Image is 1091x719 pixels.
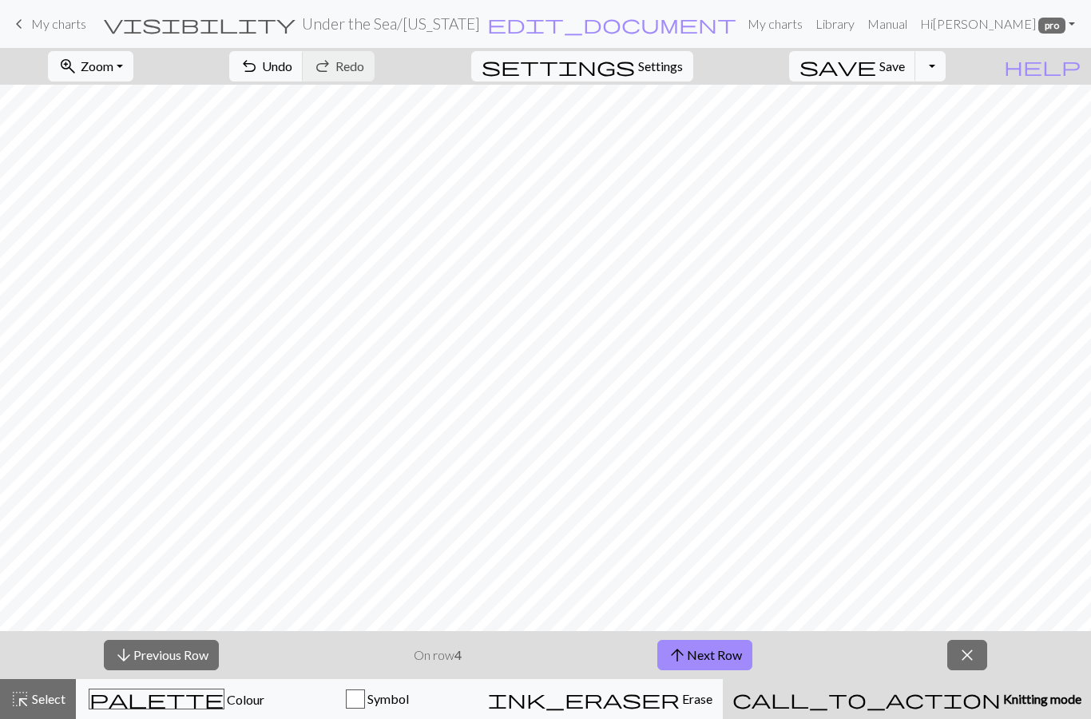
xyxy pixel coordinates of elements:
[741,8,809,40] a: My charts
[414,646,462,665] p: On row
[1038,18,1065,34] span: pro
[48,51,133,81] button: Zoom
[487,13,736,35] span: edit_document
[114,644,133,666] span: arrow_downward
[789,51,916,81] button: Save
[471,51,693,81] button: SettingsSettings
[914,8,1081,40] a: Hi[PERSON_NAME] pro
[1004,55,1081,77] span: help
[478,679,723,719] button: Erase
[668,644,687,666] span: arrow_upward
[302,14,480,33] h2: Under the Sea / [US_STATE]
[81,58,113,73] span: Zoom
[482,57,635,76] i: Settings
[104,13,296,35] span: visibility
[488,688,680,710] span: ink_eraser
[723,679,1091,719] button: Knitting mode
[240,55,259,77] span: undo
[809,8,861,40] a: Library
[229,51,303,81] button: Undo
[277,679,478,719] button: Symbol
[30,691,65,706] span: Select
[958,644,977,666] span: close
[799,55,876,77] span: save
[365,691,409,706] span: Symbol
[262,58,292,73] span: Undo
[10,688,30,710] span: highlight_alt
[861,8,914,40] a: Manual
[10,13,29,35] span: keyboard_arrow_left
[454,647,462,662] strong: 4
[732,688,1001,710] span: call_to_action
[31,16,86,31] span: My charts
[482,55,635,77] span: settings
[224,692,264,707] span: Colour
[680,691,712,706] span: Erase
[104,640,219,670] button: Previous Row
[1001,691,1081,706] span: Knitting mode
[58,55,77,77] span: zoom_in
[638,57,683,76] span: Settings
[879,58,905,73] span: Save
[10,10,86,38] a: My charts
[657,640,752,670] button: Next Row
[89,688,224,710] span: palette
[76,679,277,719] button: Colour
